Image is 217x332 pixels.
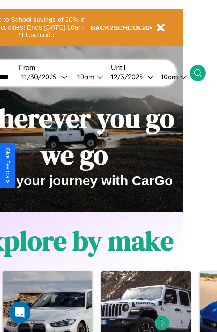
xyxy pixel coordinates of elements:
[111,72,147,81] div: 12 / 3 / 2025
[4,148,11,184] div: Give Feedback
[21,72,61,81] div: 11 / 30 / 2025
[19,72,70,81] button: 11/30/2025
[9,302,30,323] div: Open Intercom Messenger
[19,64,106,72] label: From
[111,64,190,72] label: Until
[73,72,97,81] div: 10am
[154,72,190,81] button: 10am
[157,72,180,81] div: 10am
[90,24,150,31] b: BACK2SCHOOL20
[70,72,106,81] button: 10am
